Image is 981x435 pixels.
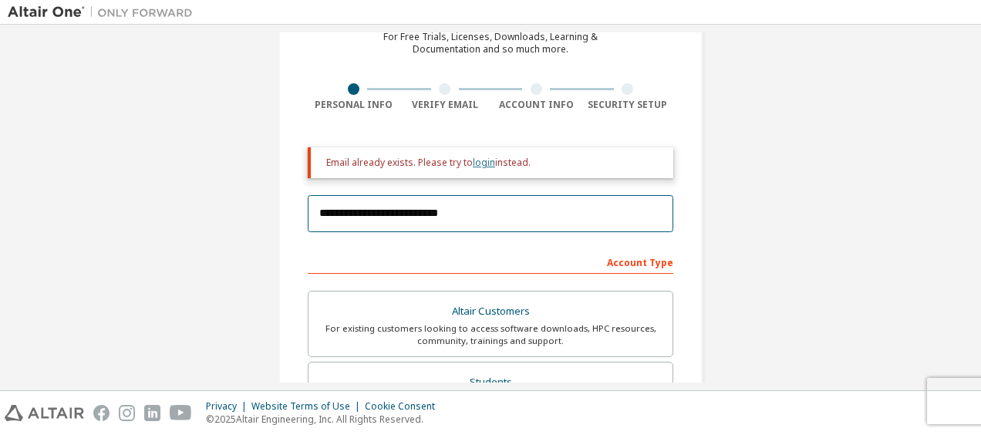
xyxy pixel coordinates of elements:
div: Account Type [308,249,673,274]
p: © 2025 Altair Engineering, Inc. All Rights Reserved. [206,413,444,426]
div: Website Terms of Use [251,400,365,413]
div: For existing customers looking to access software downloads, HPC resources, community, trainings ... [318,322,663,347]
div: Cookie Consent [365,400,444,413]
div: Email already exists. Please try to instead. [326,157,661,169]
div: For Free Trials, Licenses, Downloads, Learning & Documentation and so much more. [383,31,598,56]
div: Account Info [490,99,582,111]
div: Students [318,372,663,393]
img: altair_logo.svg [5,405,84,421]
img: Altair One [8,5,201,20]
img: facebook.svg [93,405,110,421]
div: Security Setup [582,99,674,111]
img: instagram.svg [119,405,135,421]
div: Personal Info [308,99,399,111]
div: Privacy [206,400,251,413]
img: linkedin.svg [144,405,160,421]
a: login [473,156,495,169]
div: Verify Email [399,99,491,111]
img: youtube.svg [170,405,192,421]
div: Altair Customers [318,301,663,322]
